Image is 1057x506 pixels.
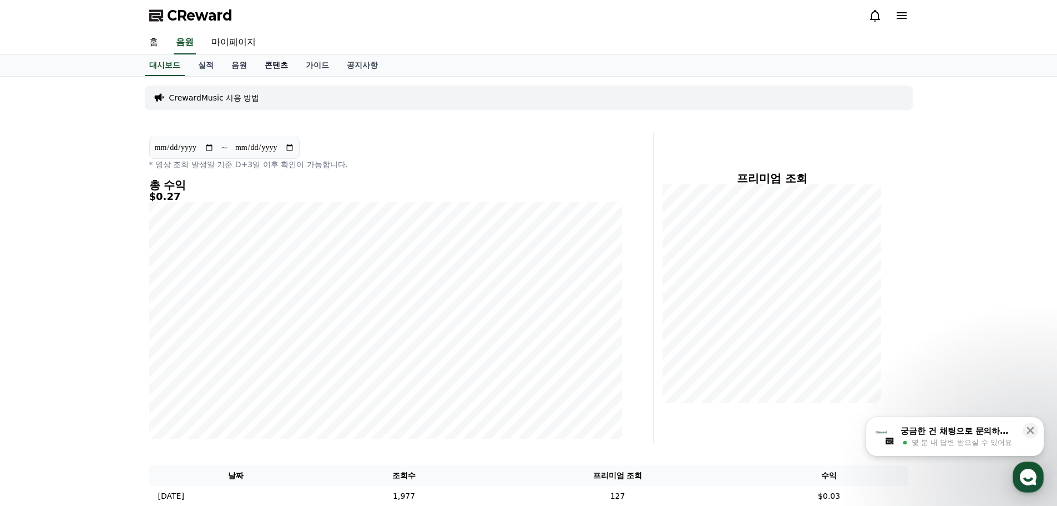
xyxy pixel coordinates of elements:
span: CReward [167,7,232,24]
a: CReward [149,7,232,24]
a: 콘텐츠 [256,55,297,76]
h4: 총 수익 [149,179,622,191]
p: [DATE] [158,490,184,502]
span: 설정 [171,369,185,378]
p: ~ [221,141,228,154]
th: 프리미엄 조회 [485,465,750,486]
a: 가이드 [297,55,338,76]
span: 홈 [35,369,42,378]
h4: 프리미엄 조회 [662,172,882,184]
a: 마이페이지 [203,31,265,54]
a: CrewardMusic 사용 방법 [169,92,260,103]
a: 공지사항 [338,55,387,76]
a: 대시보드 [145,55,185,76]
th: 수익 [750,465,908,486]
h5: $0.27 [149,191,622,202]
a: 홈 [140,31,167,54]
th: 조회수 [323,465,485,486]
a: 실적 [189,55,222,76]
a: 음원 [174,31,196,54]
a: 대화 [73,352,143,380]
a: 홈 [3,352,73,380]
span: 대화 [102,369,115,378]
th: 날짜 [149,465,323,486]
a: 음원 [222,55,256,76]
p: * 영상 조회 발생일 기준 D+3일 이후 확인이 가능합니다. [149,159,622,170]
a: 설정 [143,352,213,380]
